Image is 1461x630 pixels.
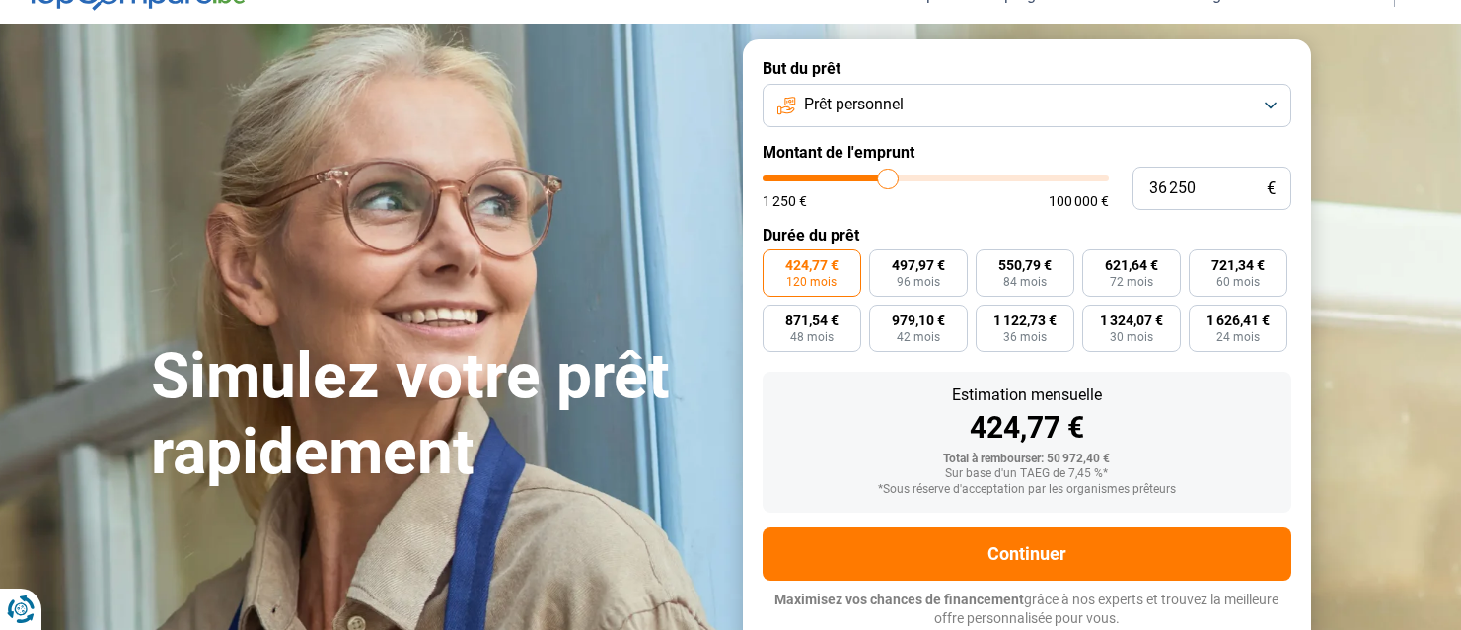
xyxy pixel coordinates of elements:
span: 979,10 € [892,314,945,327]
span: 72 mois [1110,276,1153,288]
span: 550,79 € [998,258,1052,272]
h1: Simulez votre prêt rapidement [151,339,719,491]
span: 30 mois [1110,331,1153,343]
span: 100 000 € [1049,194,1109,208]
span: Maximisez vos chances de financement [774,592,1024,607]
div: *Sous réserve d'acceptation par les organismes prêteurs [778,483,1276,497]
span: 1 324,07 € [1100,314,1163,327]
span: 497,97 € [892,258,945,272]
span: 60 mois [1216,276,1260,288]
div: 424,77 € [778,413,1276,443]
span: 721,34 € [1211,258,1265,272]
button: Continuer [763,527,1291,581]
span: 120 mois [786,276,837,288]
span: Prêt personnel [804,94,904,115]
button: Prêt personnel [763,84,1291,127]
span: 42 mois [897,331,940,343]
span: 48 mois [790,331,834,343]
label: Durée du prêt [763,226,1291,245]
label: But du prêt [763,59,1291,78]
span: 424,77 € [785,258,839,272]
span: 36 mois [1003,331,1047,343]
div: Sur base d'un TAEG de 7,45 %* [778,467,1276,481]
span: 1 122,73 € [993,314,1057,327]
div: Total à rembourser: 50 972,40 € [778,453,1276,466]
span: 1 250 € [763,194,807,208]
span: 621,64 € [1105,258,1158,272]
span: € [1267,180,1276,197]
span: 871,54 € [785,314,839,327]
span: 84 mois [1003,276,1047,288]
label: Montant de l'emprunt [763,143,1291,162]
p: grâce à nos experts et trouvez la meilleure offre personnalisée pour vous. [763,591,1291,629]
span: 96 mois [897,276,940,288]
span: 1 626,41 € [1206,314,1270,327]
div: Estimation mensuelle [778,387,1276,403]
span: 24 mois [1216,331,1260,343]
